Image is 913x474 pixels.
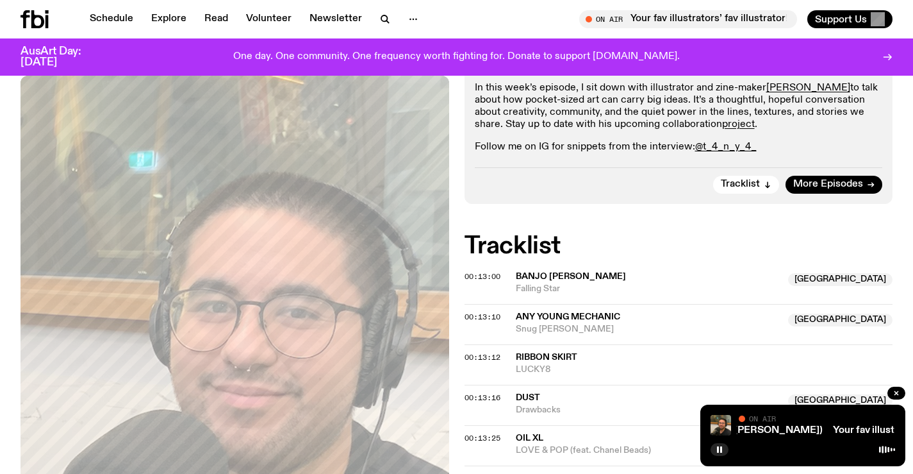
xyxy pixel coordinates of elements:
span: Any Young Mechanic [516,312,620,321]
a: Newsletter [302,10,370,28]
button: 00:13:16 [465,394,500,402]
span: Falling Star [516,283,781,295]
a: More Episodes [786,176,882,194]
span: More Episodes [793,180,863,189]
span: Tracklist [721,180,760,189]
button: 00:13:12 [465,354,500,361]
span: [GEOGRAPHIC_DATA] [788,394,892,407]
a: @t_4_n_y_4_ [695,142,757,152]
button: On AirYour fav illustrators’ fav illustrator! ([PERSON_NAME]) [579,10,797,28]
button: 00:13:25 [465,435,500,442]
span: [GEOGRAPHIC_DATA] [788,273,892,286]
h2: Tracklist [465,235,893,258]
a: Schedule [82,10,141,28]
a: Your fav illustrators’ fav illustrator! ([PERSON_NAME]) [572,425,823,436]
span: Drawbacks [516,404,781,416]
span: 00:13:12 [465,352,500,362]
span: 00:13:10 [465,312,500,322]
span: 00:13:25 [465,433,500,443]
span: 00:13:16 [465,393,500,403]
span: 00:13:00 [465,271,500,282]
a: Read [197,10,236,28]
span: [GEOGRAPHIC_DATA] [788,314,892,326]
button: Tracklist [713,176,779,194]
span: Snug [PERSON_NAME] [516,323,781,335]
span: Oil XL [516,434,543,443]
button: 00:13:00 [465,273,500,280]
span: Ribbon Skirt [516,353,577,362]
button: 00:13:10 [465,314,500,321]
h3: AusArt Day: [DATE] [21,46,103,68]
button: Support Us [807,10,892,28]
span: LOVE & POP (feat. Chanel Beads) [516,444,893,457]
span: dust [516,393,540,402]
p: Follow me on IG for snippets from the interview: [475,141,883,153]
span: Support Us [815,13,867,25]
a: Explore [144,10,194,28]
p: In this week’s episode, I sit down with illustrator and zine-maker to talk about how pocket-sized... [475,82,883,131]
span: On Air [749,414,776,423]
span: Banjo [PERSON_NAME] [516,272,626,281]
span: LUCKY8 [516,364,893,376]
a: Volunteer [238,10,299,28]
a: [PERSON_NAME] [766,83,850,93]
p: One day. One community. One frequency worth fighting for. Donate to support [DOMAIN_NAME]. [233,51,680,63]
a: project [722,119,755,130]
